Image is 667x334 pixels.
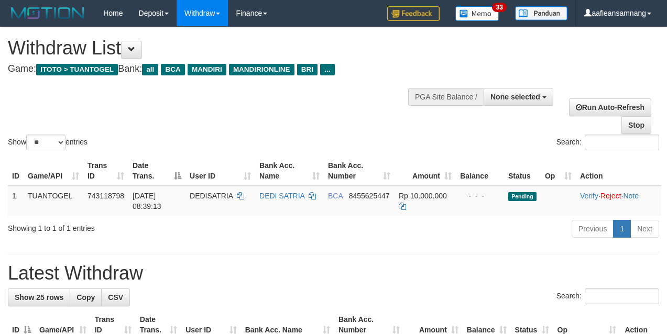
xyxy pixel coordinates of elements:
label: Search: [556,135,659,150]
div: PGA Site Balance / [408,88,484,106]
td: · · [576,186,661,216]
a: Previous [572,220,614,238]
span: None selected [490,93,540,101]
a: Show 25 rows [8,288,70,306]
div: Showing 1 to 1 of 1 entries [8,219,270,233]
h1: Withdraw List [8,38,434,59]
a: Reject [600,192,621,200]
span: CSV [108,293,123,302]
th: Amount: activate to sort column ascending [395,156,456,186]
span: MANDIRI [188,64,226,75]
span: [DATE] 08:39:13 [133,192,161,210]
a: Verify [580,192,598,200]
img: Button%20Memo.svg [455,6,499,21]
a: DEDI SATRIA [259,192,304,200]
span: BRI [297,64,318,75]
td: TUANTOGEL [24,186,83,216]
a: CSV [101,288,130,306]
th: User ID: activate to sort column ascending [185,156,255,186]
label: Search: [556,288,659,304]
a: Copy [70,288,102,306]
span: Copy 8455625447 to clipboard [349,192,390,200]
span: Rp 10.000.000 [399,192,447,200]
span: BCA [161,64,184,75]
td: 1 [8,186,24,216]
input: Search: [585,288,659,304]
select: Showentries [26,135,65,150]
th: Balance [456,156,504,186]
a: 1 [613,220,631,238]
span: 33 [492,3,506,12]
th: Bank Acc. Number: activate to sort column ascending [324,156,395,186]
th: Date Trans.: activate to sort column descending [128,156,185,186]
span: DEDISATRIA [190,192,233,200]
th: Action [576,156,661,186]
span: BCA [328,192,343,200]
span: Copy [76,293,95,302]
label: Show entries [8,135,88,150]
h4: Game: Bank: [8,64,434,74]
span: ITOTO > TUANTOGEL [36,64,118,75]
span: MANDIRIONLINE [229,64,294,75]
img: MOTION_logo.png [8,5,88,21]
span: all [142,64,158,75]
img: panduan.png [515,6,567,20]
span: 743118798 [88,192,124,200]
a: Stop [621,116,651,134]
h1: Latest Withdraw [8,263,659,284]
a: Run Auto-Refresh [569,98,651,116]
th: Trans ID: activate to sort column ascending [83,156,128,186]
a: Note [623,192,639,200]
span: ... [320,64,334,75]
a: Next [630,220,659,238]
th: Bank Acc. Name: activate to sort column ascending [255,156,324,186]
button: None selected [484,88,553,106]
img: Feedback.jpg [387,6,440,21]
span: Show 25 rows [15,293,63,302]
th: ID [8,156,24,186]
th: Status [504,156,541,186]
div: - - - [460,191,500,201]
th: Op: activate to sort column ascending [541,156,576,186]
th: Game/API: activate to sort column ascending [24,156,83,186]
input: Search: [585,135,659,150]
span: Pending [508,192,537,201]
